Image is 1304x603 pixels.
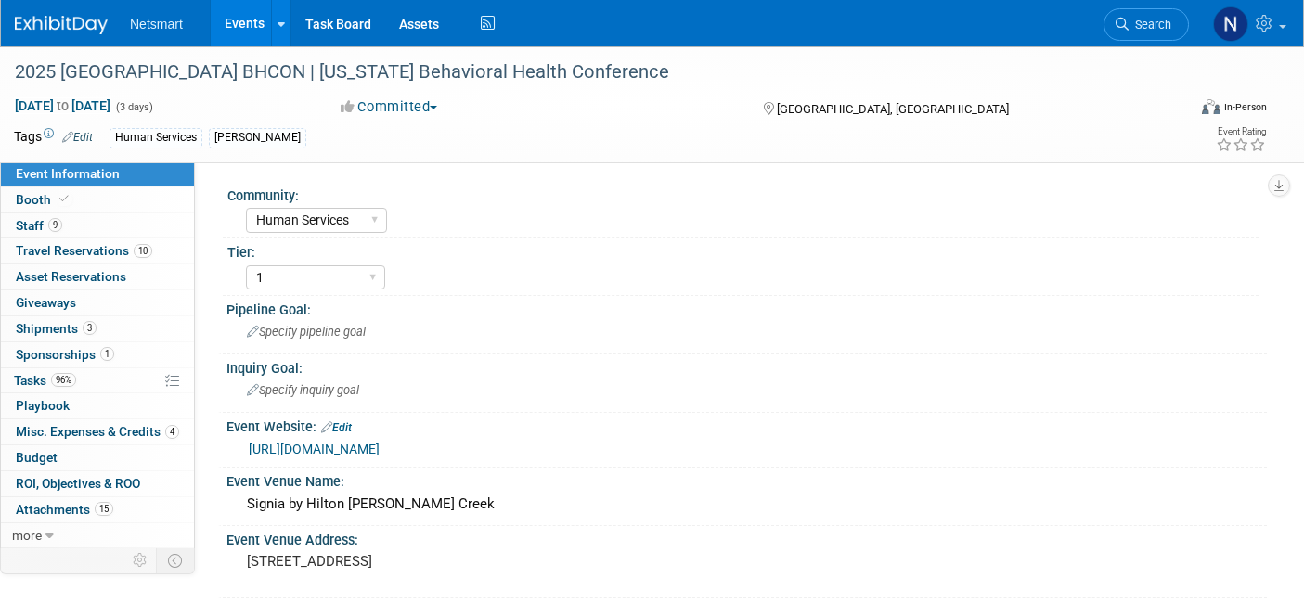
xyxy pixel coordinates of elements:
span: Specify pipeline goal [247,325,366,339]
span: Misc. Expenses & Credits [16,424,179,439]
a: ROI, Objectives & ROO [1,471,194,496]
a: Giveaways [1,290,194,315]
a: Asset Reservations [1,264,194,289]
div: Community: [227,182,1259,205]
a: Edit [62,131,93,144]
span: Playbook [16,398,70,413]
span: Booth [16,192,72,207]
span: Specify inquiry goal [247,383,359,397]
div: Signia by Hilton [PERSON_NAME] Creek [240,490,1253,519]
i: Booth reservation complete [59,194,69,204]
span: 10 [134,244,152,258]
div: Human Services [110,128,202,148]
a: [URL][DOMAIN_NAME] [249,442,380,456]
a: Attachments15 [1,497,194,522]
span: [GEOGRAPHIC_DATA], [GEOGRAPHIC_DATA] [777,102,1009,116]
span: 1 [100,347,114,361]
a: Sponsorships1 [1,342,194,367]
a: Playbook [1,393,194,418]
div: Event Format [1081,96,1267,124]
span: to [54,98,71,113]
span: 4 [165,425,179,439]
div: In-Person [1223,100,1267,114]
a: Budget [1,445,194,470]
span: ROI, Objectives & ROO [16,476,140,491]
span: more [12,528,42,543]
a: more [1,523,194,548]
span: Budget [16,450,58,465]
div: Event Website: [226,413,1267,437]
img: Nina Finn [1213,6,1248,42]
div: Pipeline Goal: [226,296,1267,319]
span: 9 [48,218,62,232]
span: Tasks [14,373,76,388]
span: Travel Reservations [16,243,152,258]
a: Shipments3 [1,316,194,341]
div: [PERSON_NAME] [209,128,306,148]
td: Toggle Event Tabs [157,548,195,572]
span: Search [1129,18,1171,32]
span: Giveaways [16,295,76,310]
div: Event Venue Address: [226,526,1267,549]
a: Misc. Expenses & Credits4 [1,419,194,444]
span: Shipments [16,321,97,336]
div: Event Rating [1216,127,1266,136]
span: (3 days) [114,101,153,113]
span: Attachments [16,502,113,517]
span: [DATE] [DATE] [14,97,111,114]
span: 15 [95,502,113,516]
pre: [STREET_ADDRESS] [247,553,639,570]
td: Tags [14,127,93,148]
span: Event Information [16,166,120,181]
img: Format-Inperson.png [1202,99,1220,114]
a: Search [1104,8,1189,41]
div: Inquiry Goal: [226,354,1267,378]
span: Asset Reservations [16,269,126,284]
div: Tier: [227,238,1259,262]
img: ExhibitDay [15,16,108,34]
span: 3 [83,321,97,335]
span: Sponsorships [16,347,114,362]
span: Staff [16,218,62,233]
a: Edit [321,421,352,434]
a: Travel Reservations10 [1,238,194,263]
a: Tasks96% [1,368,194,393]
button: Committed [334,97,445,117]
div: Event Venue Name: [226,468,1267,491]
div: 2025 [GEOGRAPHIC_DATA] BHCON | [US_STATE] Behavioral Health Conference [8,56,1160,89]
a: Event Information [1,161,194,186]
span: 96% [51,373,76,387]
span: Netsmart [130,17,183,32]
a: Booth [1,187,194,212]
a: Staff9 [1,213,194,238]
td: Personalize Event Tab Strip [124,548,157,572]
